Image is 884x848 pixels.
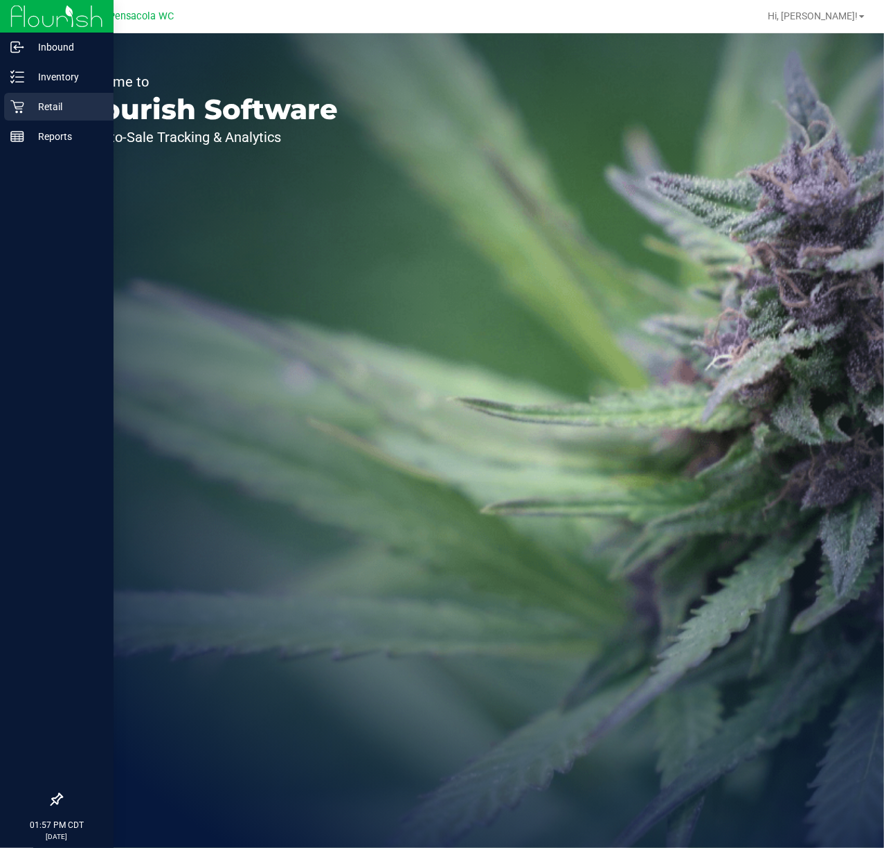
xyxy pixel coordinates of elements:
[6,819,107,831] p: 01:57 PM CDT
[24,98,107,115] p: Retail
[24,39,107,55] p: Inbound
[768,10,858,21] span: Hi, [PERSON_NAME]!
[10,130,24,143] inline-svg: Reports
[75,96,338,123] p: Flourish Software
[75,130,338,144] p: Seed-to-Sale Tracking & Analytics
[10,40,24,54] inline-svg: Inbound
[24,128,107,145] p: Reports
[10,70,24,84] inline-svg: Inventory
[75,75,338,89] p: Welcome to
[10,100,24,114] inline-svg: Retail
[24,69,107,85] p: Inventory
[6,831,107,842] p: [DATE]
[109,10,174,22] span: Pensacola WC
